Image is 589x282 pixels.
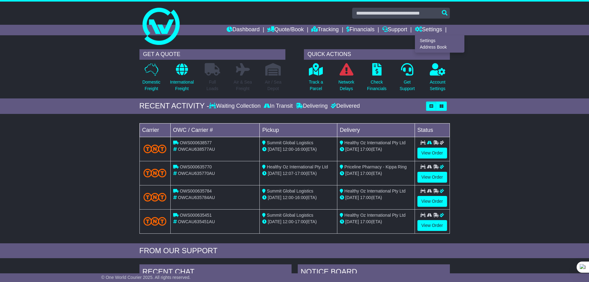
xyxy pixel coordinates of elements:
[340,170,412,177] div: (ETA)
[415,35,464,53] div: Quote/Book
[345,147,359,152] span: [DATE]
[367,79,386,92] p: Check Financials
[344,164,407,169] span: Priceline Pharmacy - Kippa Ring
[360,219,371,224] span: 17:00
[142,79,160,92] p: Domestic Freight
[295,147,306,152] span: 16:00
[227,25,260,35] a: Dashboard
[139,246,450,255] div: FROM OUR SUPPORT
[283,219,293,224] span: 12:00
[180,140,212,145] span: OWS000638577
[344,213,406,218] span: Healthy Oz International Pty Ltd
[268,219,281,224] span: [DATE]
[295,195,306,200] span: 16:00
[170,79,194,92] p: International Freight
[143,217,167,225] img: TNT_Domestic.png
[415,37,464,44] a: Settings
[415,44,464,51] a: Address Book
[205,79,220,92] p: Full Loads
[178,171,215,176] span: OWCAU635770AU
[180,213,212,218] span: OWS000635451
[283,195,293,200] span: 12:00
[267,25,304,35] a: Quote/Book
[345,219,359,224] span: [DATE]
[139,102,209,111] div: RECENT ACTIVITY -
[311,25,339,35] a: Tracking
[268,147,281,152] span: [DATE]
[262,219,335,225] div: - (ETA)
[267,213,313,218] span: Summit Global Logistics
[262,170,335,177] div: - (ETA)
[382,25,407,35] a: Support
[139,264,292,281] div: RECENT CHAT
[143,145,167,153] img: TNT_Domestic.png
[180,164,212,169] span: OWS000635770
[178,147,215,152] span: OWCAU638577AU
[260,123,337,137] td: Pickup
[170,63,194,95] a: InternationalFreight
[143,169,167,177] img: TNT_Domestic.png
[295,219,306,224] span: 17:00
[399,79,415,92] p: Get Support
[304,49,450,60] div: QUICK ACTIONS
[430,79,446,92] p: Account Settings
[340,219,412,225] div: (ETA)
[345,171,359,176] span: [DATE]
[142,63,160,95] a: DomesticFreight
[367,63,387,95] a: CheckFinancials
[340,194,412,201] div: (ETA)
[417,172,447,183] a: View Order
[265,79,282,92] p: Air / Sea Depot
[262,194,335,201] div: - (ETA)
[429,63,446,95] a: AccountSettings
[415,25,442,35] a: Settings
[298,264,450,281] div: NOTICE BOARD
[267,189,313,193] span: Summit Global Logistics
[344,189,406,193] span: Healthy Oz International Pty Ltd
[417,196,447,207] a: View Order
[262,146,335,153] div: - (ETA)
[143,193,167,201] img: TNT_Domestic.png
[283,171,293,176] span: 12:07
[294,103,329,110] div: Delivering
[360,195,371,200] span: 17:00
[338,63,354,95] a: NetworkDelays
[139,123,170,137] td: Carrier
[178,219,215,224] span: OWCAU635451AU
[338,79,354,92] p: Network Delays
[340,146,412,153] div: (ETA)
[360,147,371,152] span: 17:00
[337,123,415,137] td: Delivery
[345,195,359,200] span: [DATE]
[329,103,360,110] div: Delivered
[101,275,191,280] span: © One World Courier 2025. All rights reserved.
[267,164,328,169] span: Healthy Oz International Pty Ltd
[360,171,371,176] span: 17:00
[295,171,306,176] span: 17:00
[309,79,323,92] p: Track a Parcel
[180,189,212,193] span: OWS000635784
[417,148,447,158] a: View Order
[268,195,281,200] span: [DATE]
[209,103,262,110] div: Waiting Collection
[417,220,447,231] a: View Order
[139,49,285,60] div: GET A QUOTE
[415,123,450,137] td: Status
[267,140,313,145] span: Summit Global Logistics
[346,25,374,35] a: Financials
[262,103,294,110] div: In Transit
[399,63,415,95] a: GetSupport
[344,140,406,145] span: Healthy Oz International Pty Ltd
[268,171,281,176] span: [DATE]
[234,79,252,92] p: Air & Sea Freight
[283,147,293,152] span: 12:00
[309,63,323,95] a: Track aParcel
[178,195,215,200] span: OWCAU635784AU
[170,123,260,137] td: OWC / Carrier #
